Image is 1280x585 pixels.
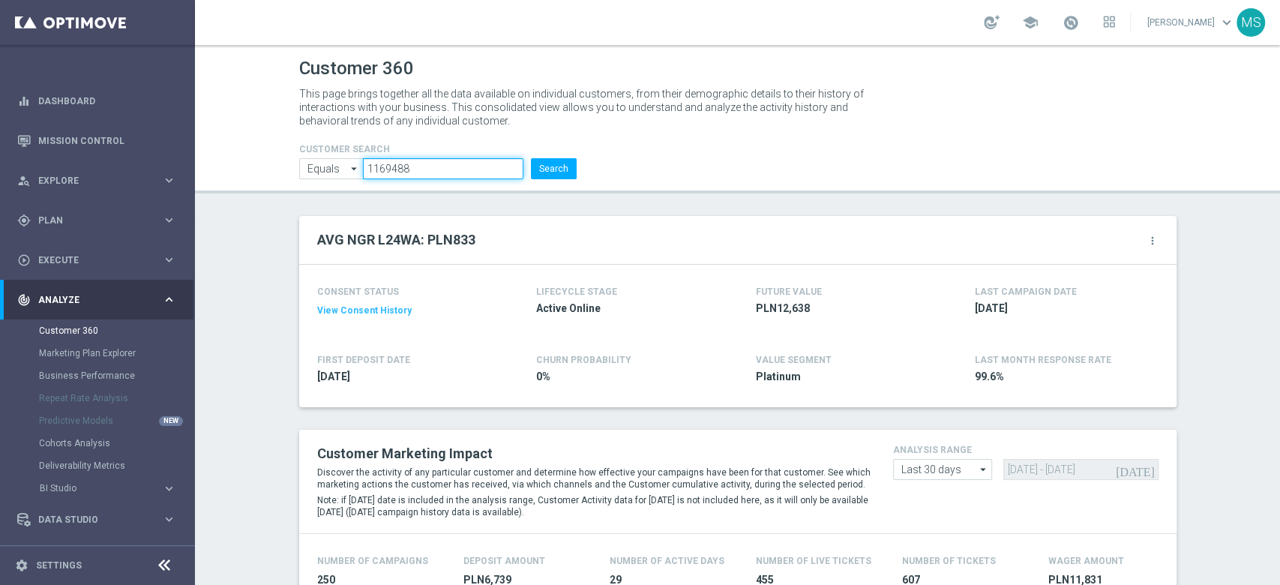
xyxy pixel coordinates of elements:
[756,556,871,566] h4: Number Of Live Tickets
[39,387,193,409] div: Repeat Rate Analysis
[17,513,162,526] div: Data Studio
[39,347,156,359] a: Marketing Plan Explorer
[40,484,147,493] span: BI Studio
[38,539,157,579] a: Optibot
[17,174,31,187] i: person_search
[756,286,822,297] h4: FUTURE VALUE
[17,121,176,160] div: Mission Control
[162,173,176,187] i: keyboard_arrow_right
[39,342,193,364] div: Marketing Plan Explorer
[299,58,1177,79] h1: Customer 360
[38,121,176,160] a: Mission Control
[363,158,523,179] input: Enter CID, Email, name or phone
[317,494,871,518] p: Note: if [DATE] date is included in the analysis range, Customer Activity data for [DATE] is not ...
[531,158,577,179] button: Search
[536,301,712,316] span: Active Online
[38,295,162,304] span: Analyze
[1219,14,1235,31] span: keyboard_arrow_down
[16,175,177,187] button: person_search Explore keyboard_arrow_right
[39,482,177,494] button: BI Studio keyboard_arrow_right
[162,253,176,267] i: keyboard_arrow_right
[39,454,193,477] div: Deliverability Metrics
[893,459,993,480] input: analysis range
[317,304,412,317] button: View Consent History
[756,370,931,384] span: Platinum
[1048,556,1124,566] h4: Wager Amount
[39,319,193,342] div: Customer 360
[38,176,162,185] span: Explore
[17,539,176,579] div: Optibot
[39,409,193,432] div: Predictive Models
[1022,14,1039,31] span: school
[39,370,156,382] a: Business Performance
[162,292,176,307] i: keyboard_arrow_right
[38,256,162,265] span: Execute
[162,213,176,227] i: keyboard_arrow_right
[893,445,1159,455] h4: analysis range
[975,370,1150,384] span: 99.6%
[16,254,177,266] button: play_circle_outline Execute keyboard_arrow_right
[317,370,493,384] span: 2017-04-04
[317,355,410,365] h4: FIRST DEPOSIT DATE
[756,355,832,365] h4: VALUE SEGMENT
[39,432,193,454] div: Cohorts Analysis
[162,481,176,496] i: keyboard_arrow_right
[38,81,176,121] a: Dashboard
[299,87,877,127] p: This page brings together all the data available on individual customers, from their demographic ...
[38,216,162,225] span: Plan
[463,556,545,566] h4: Deposit Amount
[975,355,1111,365] span: LAST MONTH RESPONSE RATE
[17,253,31,267] i: play_circle_outline
[39,460,156,472] a: Deliverability Metrics
[317,466,871,490] p: Discover the activity of any particular customer and determine how effective your campaigns have ...
[40,484,162,493] div: BI Studio
[17,81,176,121] div: Dashboard
[299,158,364,179] input: Enter CID, Email, name or phone
[317,445,871,463] h2: Customer Marketing Impact
[36,561,82,570] a: Settings
[1146,11,1237,34] a: [PERSON_NAME]keyboard_arrow_down
[17,174,162,187] div: Explore
[317,286,493,297] h4: CONSENT STATUS
[16,214,177,226] button: gps_fixed Plan keyboard_arrow_right
[162,512,176,526] i: keyboard_arrow_right
[317,556,428,566] h4: Number of Campaigns
[39,437,156,449] a: Cohorts Analysis
[975,286,1077,297] h4: LAST CAMPAIGN DATE
[317,231,475,249] h2: AVG NGR L24WA: PLN833
[976,460,991,479] i: arrow_drop_down
[16,95,177,107] button: equalizer Dashboard
[17,214,162,227] div: Plan
[756,301,931,316] span: PLN12,638
[17,253,162,267] div: Execute
[902,556,996,566] h4: Number Of Tickets
[1147,235,1159,247] i: more_vert
[17,94,31,108] i: equalizer
[39,477,193,499] div: BI Studio
[299,144,577,154] h4: CUSTOMER SEARCH
[15,559,28,572] i: settings
[536,355,631,365] span: CHURN PROBABILITY
[536,370,712,384] span: 0%
[17,293,31,307] i: track_changes
[347,159,362,178] i: arrow_drop_down
[159,416,183,426] div: NEW
[16,294,177,306] button: track_changes Analyze keyboard_arrow_right
[17,293,162,307] div: Analyze
[16,135,177,147] div: Mission Control
[536,286,617,297] h4: LIFECYCLE STAGE
[38,515,162,524] span: Data Studio
[39,364,193,387] div: Business Performance
[1237,8,1265,37] div: MS
[975,301,1150,316] span: 2025-09-29
[610,556,724,566] h4: Number of Active Days
[16,514,177,526] button: Data Studio keyboard_arrow_right
[39,325,156,337] a: Customer 360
